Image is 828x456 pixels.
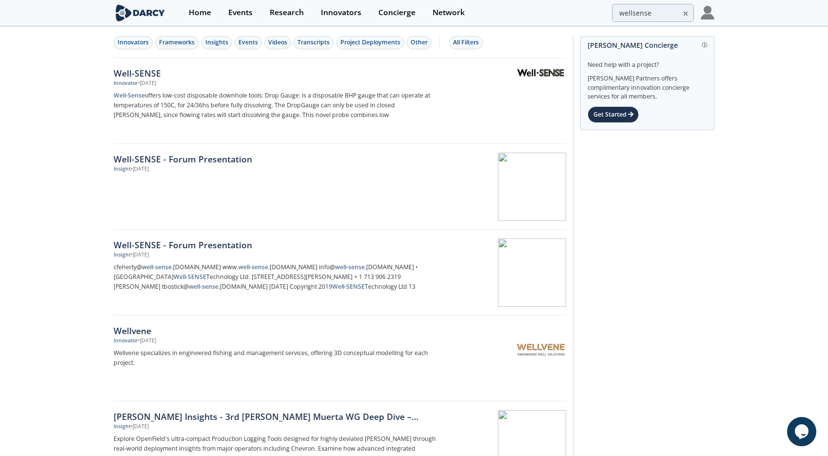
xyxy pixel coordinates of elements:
div: • [DATE] [131,165,149,173]
img: Wellvene [517,326,565,374]
div: Insight [114,165,131,173]
strong: Well-SENSE [174,273,206,281]
div: Wellvene [114,324,436,337]
div: Frameworks [159,38,195,47]
div: Insights [205,38,228,47]
div: Well-SENSE - Forum Presentation [114,238,436,251]
div: Well-SENSE - Forum Presentation [114,153,436,165]
strong: well-sense [189,282,218,291]
strong: well-sense [238,263,268,271]
a: Well-SENSE - Forum Presentation Insight •[DATE] [114,144,566,230]
p: offers low-cost disposable downhole tools: Drop Gauge: is a disposable BHP gauge that can operate... [114,91,436,120]
div: Research [270,9,304,17]
div: All Filters [453,38,479,47]
div: • [DATE] [131,251,149,259]
div: Innovators [321,9,361,17]
button: All Filters [449,36,483,49]
div: Project Deployments [340,38,400,47]
img: Well-SENSE [517,68,565,77]
strong: well-sense [335,263,365,271]
div: [PERSON_NAME] Insights - 3rd [PERSON_NAME] Muerta WG Deep Dive – OpenField FAST PLT for Lateral P... [114,410,436,423]
div: Home [189,9,211,17]
a: Well-SENSE - Forum Presentation Insight •[DATE] cfeherty@well-sense.[DOMAIN_NAME] www.well-sense.... [114,230,566,316]
p: Wellvene specializes in engineered fishing and management services, offering 3D conceptual modell... [114,348,436,368]
div: Events [228,9,253,17]
button: Innovators [114,36,153,49]
button: Videos [264,36,291,49]
iframe: chat widget [787,417,818,446]
div: Innovator [114,79,138,87]
img: logo-wide.svg [114,4,167,21]
div: • [DATE] [131,423,149,431]
div: [PERSON_NAME] Concierge [588,37,707,54]
div: Insight [114,251,131,259]
button: Frameworks [155,36,198,49]
button: Transcripts [294,36,334,49]
div: Videos [268,38,287,47]
div: • [DATE] [138,79,156,87]
button: Project Deployments [336,36,404,49]
a: Wellvene Innovator •[DATE] Wellvene specializes in engineered fishing and management services, of... [114,316,566,401]
div: [PERSON_NAME] Partners offers complimentary innovation concierge services for all members. [588,69,707,101]
div: Innovator [114,337,138,345]
strong: Well-Sense [114,91,145,99]
div: Transcripts [297,38,330,47]
div: • [DATE] [138,337,156,345]
div: Get Started [588,106,639,123]
a: Well-SENSE Innovator •[DATE] Well-Senseoffers low-cost disposable downhole tools: Drop Gauge: is ... [114,58,566,144]
strong: well-sense [142,263,172,271]
strong: Well-SENSE [332,282,365,291]
div: Events [238,38,258,47]
div: Network [433,9,465,17]
div: Other [411,38,428,47]
button: Other [407,36,432,49]
button: Insights [201,36,232,49]
input: Advanced Search [612,4,694,22]
div: Need help with a project? [588,54,707,69]
div: Well-SENSE [114,67,436,79]
div: Concierge [378,9,415,17]
div: Insight [114,423,131,431]
p: cfeherty@ .[DOMAIN_NAME] www. .[DOMAIN_NAME] info@ .[DOMAIN_NAME] • [GEOGRAPHIC_DATA] Technology ... [114,262,436,292]
button: Events [235,36,262,49]
img: information.svg [702,42,708,48]
div: Innovators [118,38,149,47]
img: Profile [701,6,714,20]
